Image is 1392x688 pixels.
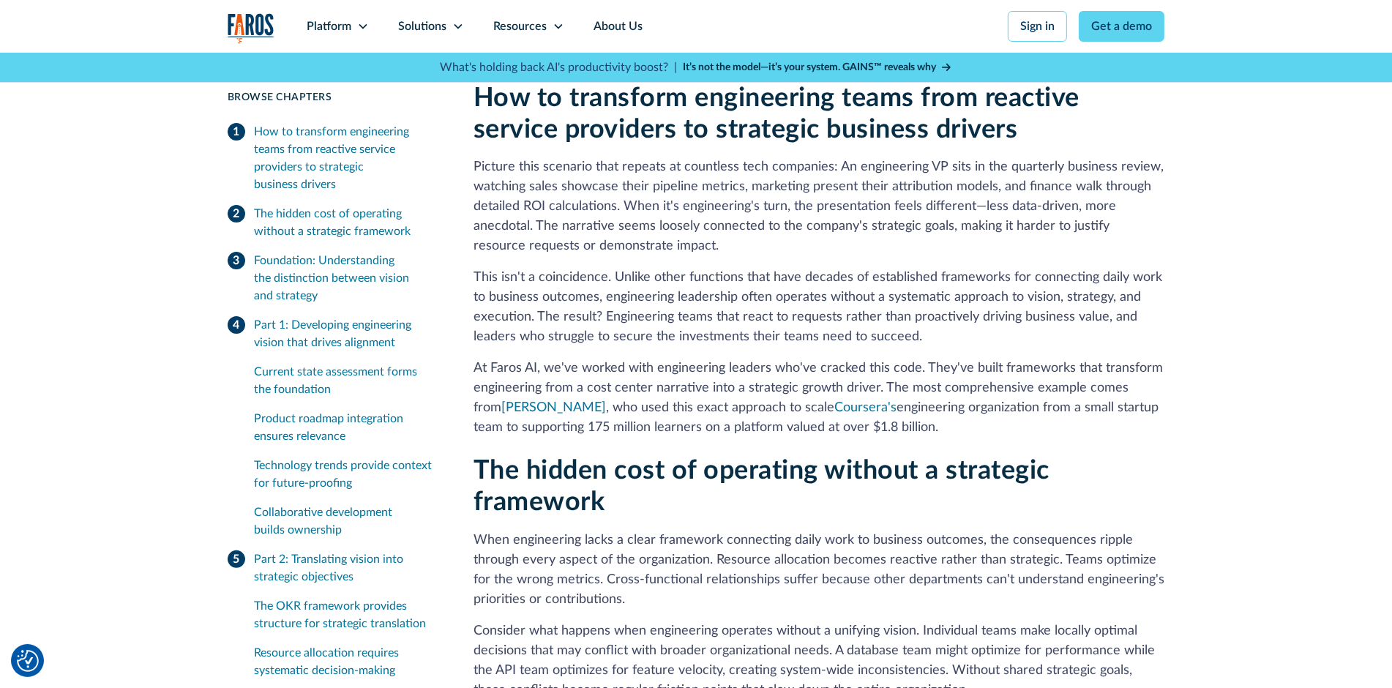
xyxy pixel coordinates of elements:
div: Technology trends provide context for future-proofing [254,457,438,492]
div: Browse Chapters [228,90,438,105]
a: Resource allocation requires systematic decision-making [254,638,438,685]
a: The OKR framework provides structure for strategic translation [254,591,438,638]
div: The OKR framework provides structure for strategic translation [254,597,438,632]
a: Part 1: Developing engineering vision that drives alignment [228,310,438,357]
div: Platform [307,18,351,35]
div: Solutions [398,18,446,35]
div: Part 1: Developing engineering vision that drives alignment [254,316,438,351]
a: Foundation: Understanding the distinction between vision and strategy [228,246,438,310]
a: Product roadmap integration ensures relevance [254,404,438,451]
div: Product roadmap integration ensures relevance [254,410,438,445]
div: Foundation: Understanding the distinction between vision and strategy [254,252,438,304]
p: When engineering lacks a clear framework connecting daily work to business outcomes, the conseque... [474,531,1164,610]
strong: How to transform engineering teams from reactive service providers to strategic business drivers [474,85,1079,143]
a: Coursera's [834,401,897,414]
div: Part 2: Translating vision into strategic objectives [254,550,438,586]
div: The hidden cost of operating without a strategic framework [254,205,438,240]
a: Get a demo [1079,11,1164,42]
a: Sign in [1008,11,1067,42]
div: Current state assessment forms the foundation [254,363,438,398]
a: Technology trends provide context for future-proofing [254,451,438,498]
a: Current state assessment forms the foundation [254,357,438,404]
a: [PERSON_NAME] [501,401,606,414]
p: What's holding back AI's productivity boost? | [440,59,677,76]
p: Picture this scenario that repeats at countless tech companies: An engineering VP sits in the qua... [474,157,1164,256]
img: Revisit consent button [17,650,39,672]
a: It’s not the model—it’s your system. GAINS™ reveals why [683,60,952,75]
a: How to transform engineering teams from reactive service providers to strategic business drivers [228,117,438,199]
p: This isn't a coincidence. Unlike other functions that have decades of established frameworks for ... [474,268,1164,347]
img: Logo of the analytics and reporting company Faros. [228,13,274,43]
button: Cookie Settings [17,650,39,672]
strong: It’s not the model—it’s your system. GAINS™ reveals why [683,62,936,72]
div: Resource allocation requires systematic decision-making [254,644,438,679]
div: Collaborative development builds ownership [254,504,438,539]
div: Resources [493,18,547,35]
a: home [228,13,274,43]
div: How to transform engineering teams from reactive service providers to strategic business drivers [254,123,438,193]
a: The hidden cost of operating without a strategic framework [228,199,438,246]
a: Part 2: Translating vision into strategic objectives [228,545,438,591]
a: Collaborative development builds ownership [254,498,438,545]
strong: The hidden cost of operating without a strategic framework [474,457,1049,515]
p: At Faros AI, we've worked with engineering leaders who've cracked this code. They've built framew... [474,359,1164,438]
